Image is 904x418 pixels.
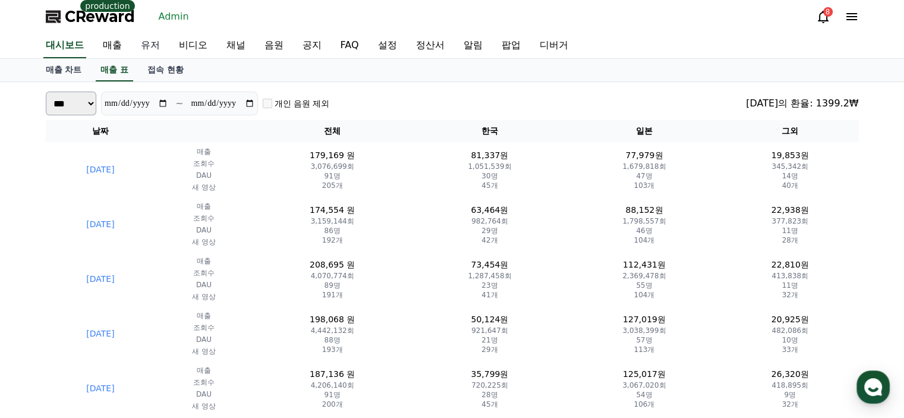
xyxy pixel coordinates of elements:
[257,381,408,390] p: 4,206,140회
[36,59,92,81] a: 매출 차트
[175,96,183,111] p: ~
[726,204,854,216] p: 22,938원
[255,33,293,58] a: 음원
[726,281,854,290] p: 11명
[726,313,854,326] p: 20,925원
[257,171,408,181] p: 91명
[417,149,562,162] p: 81,337원
[131,33,169,58] a: 유저
[530,33,578,58] a: 디버거
[160,311,247,320] p: 매출
[257,368,408,381] p: 187,136 원
[417,390,562,400] p: 28명
[492,33,530,58] a: 팝업
[46,252,156,306] td: [DATE]
[257,335,408,345] p: 88명
[96,59,133,81] a: 매출 표
[257,281,408,290] p: 89명
[572,390,717,400] p: 54명
[823,7,833,17] div: 8
[572,335,717,345] p: 57명
[722,120,859,142] th: 그외
[46,142,156,197] td: [DATE]
[93,33,131,58] a: 매출
[257,290,408,300] p: 191개
[257,271,408,281] p: 4,070,774회
[160,159,247,168] p: 조회수
[257,181,408,190] p: 205개
[293,33,331,58] a: 공지
[160,292,247,301] p: 새 영상
[417,345,562,354] p: 29개
[257,400,408,409] p: 200개
[417,235,562,245] p: 42개
[417,368,562,381] p: 35,799원
[252,120,412,142] th: 전체
[412,120,567,142] th: 한국
[160,378,247,387] p: 조회수
[417,381,562,390] p: 720,225회
[257,235,408,245] p: 192개
[572,381,717,390] p: 3,067,020회
[572,368,717,381] p: 125,017원
[726,368,854,381] p: 26,320원
[417,171,562,181] p: 30명
[46,306,156,361] td: [DATE]
[726,335,854,345] p: 10명
[726,259,854,271] p: 22,810원
[746,96,858,111] div: [DATE]의 환율: 1399.2₩
[572,271,717,281] p: 2,369,478회
[417,259,562,271] p: 73,454원
[417,162,562,171] p: 1,051,539회
[572,281,717,290] p: 55명
[78,319,153,349] a: Messages
[572,290,717,300] p: 104개
[257,162,408,171] p: 3,076,699회
[368,33,407,58] a: 설정
[169,33,217,58] a: 비디오
[726,171,854,181] p: 14명
[46,7,135,26] a: CReward
[726,381,854,390] p: 418,895회
[138,59,193,81] a: 접속 현황
[160,323,247,332] p: 조회수
[417,281,562,290] p: 23명
[816,10,830,24] a: 8
[160,213,247,223] p: 조회수
[257,216,408,226] p: 3,159,144회
[726,271,854,281] p: 413,838회
[257,326,408,335] p: 4,442,132회
[257,259,408,271] p: 208,695 원
[726,290,854,300] p: 32개
[275,98,330,109] label: 개인 음원 제외
[726,390,854,400] p: 9명
[4,319,78,349] a: Home
[46,361,156,416] td: [DATE]
[160,268,247,278] p: 조회수
[65,7,135,26] span: CReward
[154,7,194,26] a: Admin
[417,326,562,335] p: 921,647회
[257,226,408,235] p: 86명
[417,313,562,326] p: 50,124원
[160,237,247,247] p: 새 영상
[726,326,854,335] p: 482,086회
[417,400,562,409] p: 45개
[257,149,408,162] p: 179,169 원
[572,171,717,181] p: 47명
[572,216,717,226] p: 1,798,557회
[257,204,408,216] p: 174,554 원
[176,337,205,347] span: Settings
[417,216,562,226] p: 982,764회
[160,183,247,192] p: 새 영상
[257,390,408,400] p: 91명
[572,181,717,190] p: 103개
[726,216,854,226] p: 377,823회
[43,33,86,58] a: 대시보드
[160,280,247,290] p: DAU
[99,338,134,347] span: Messages
[331,33,368,58] a: FAQ
[153,319,228,349] a: Settings
[572,313,717,326] p: 127,019원
[572,149,717,162] p: 77,979원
